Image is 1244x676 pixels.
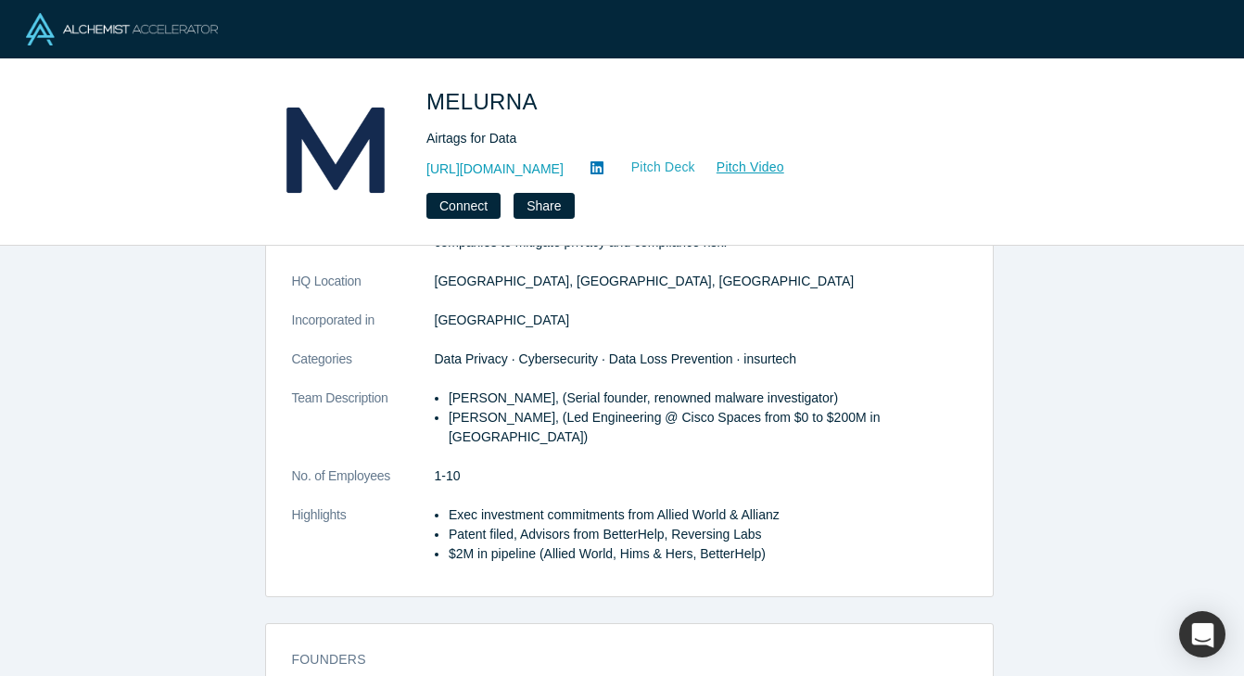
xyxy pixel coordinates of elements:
button: Share [514,193,574,219]
dt: Incorporated in [292,311,435,350]
dt: HQ Location [292,272,435,311]
span: MELURNA [426,89,543,114]
li: [PERSON_NAME], (Serial founder, renowned malware investigator) [449,389,967,408]
img: Alchemist Logo [26,13,218,45]
dt: No. of Employees [292,466,435,505]
li: Exec investment commitments from Allied World & Allianz [449,505,967,525]
dd: [GEOGRAPHIC_DATA], [GEOGRAPHIC_DATA], [GEOGRAPHIC_DATA] [435,272,967,291]
span: Data Privacy · Cybersecurity · Data Loss Prevention · insurtech [435,351,797,366]
dd: 1-10 [435,466,967,486]
div: Airtags for Data [426,129,946,148]
a: [URL][DOMAIN_NAME] [426,159,564,179]
li: [PERSON_NAME], (Led Engineering @ Cisco Spaces from $0 to $200M in [GEOGRAPHIC_DATA]) [449,408,967,447]
h3: Founders [292,650,941,670]
a: Pitch Deck [611,157,696,178]
img: MELURNA's Logo [271,85,400,215]
dt: Categories [292,350,435,389]
li: $2M in pipeline (Allied World, Hims & Hers, BetterHelp) [449,544,967,564]
dt: Highlights [292,505,435,583]
button: Connect [426,193,501,219]
a: Pitch Video [696,157,785,178]
dd: [GEOGRAPHIC_DATA] [435,311,967,330]
li: Patent filed, Advisors from BetterHelp, Reversing Labs [449,525,967,544]
dt: Team Description [292,389,435,466]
